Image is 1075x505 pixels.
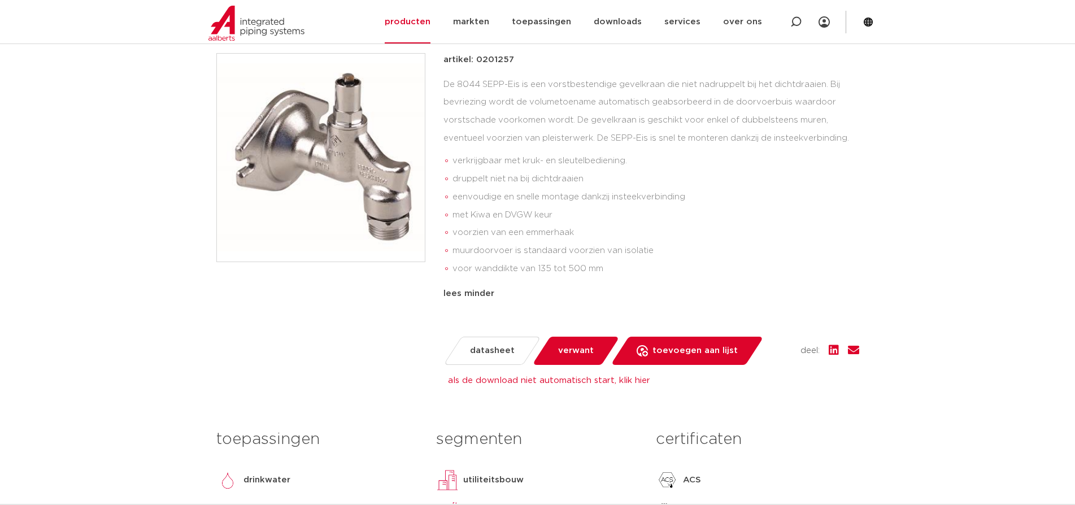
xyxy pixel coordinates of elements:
h3: certificaten [656,428,859,451]
a: verwant [532,337,619,365]
img: ACS [656,469,678,491]
p: artikel: 0201257 [443,53,514,67]
div: my IPS [819,10,830,34]
p: drinkwater [243,473,290,487]
div: lees minder [443,287,859,301]
span: toevoegen aan lijst [652,342,738,360]
img: utiliteitsbouw [436,469,459,491]
p: utiliteitsbouw [463,473,524,487]
li: met Kiwa en DVGW keur [452,206,859,224]
h3: segmenten [436,428,639,451]
li: voor wanddikte van 135 tot 500 mm [452,260,859,278]
li: verkrijgbaar met kruk- en sleutelbediening. [452,152,859,170]
li: muurdoorvoer is standaard voorzien van isolatie [452,242,859,260]
li: druppelt niet na bij dichtdraaien [452,170,859,188]
h3: toepassingen [216,428,419,451]
span: datasheet [470,342,515,360]
img: Product Image for Seppelfricke SEPP-Eis kraankop sleutelbediening FM d22 x G3/4" (DN15) mCr [217,54,425,262]
span: deel: [800,344,820,358]
span: verwant [558,342,594,360]
li: eenvoudige en snelle montage dankzij insteekverbinding [452,188,859,206]
p: ACS [683,473,701,487]
a: als de download niet automatisch start, klik hier [448,376,650,385]
img: drinkwater [216,469,239,491]
div: De 8044 SEPP-Eis is een vorstbestendige gevelkraan die niet nadruppelt bij het dichtdraaien. Bij ... [443,76,859,282]
li: voorzien van een emmerhaak [452,224,859,242]
a: datasheet [443,337,541,365]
